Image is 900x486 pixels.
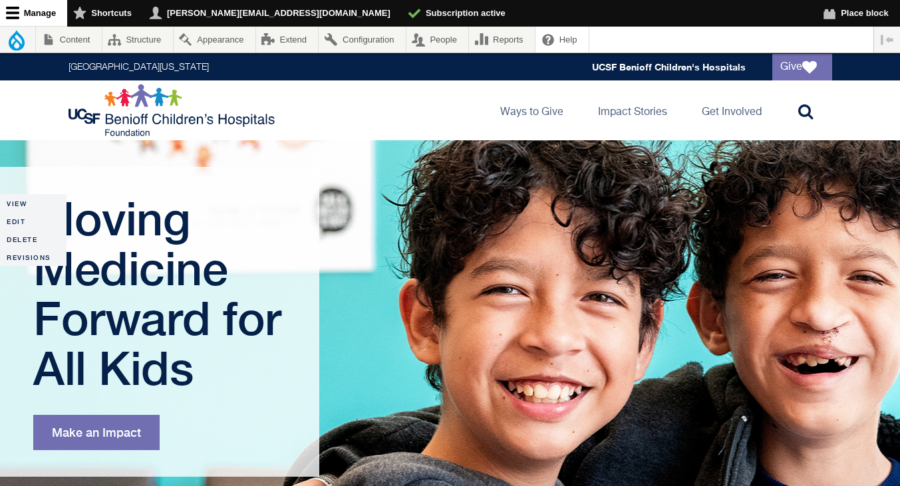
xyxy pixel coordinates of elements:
a: UCSF Benioff Children's Hospitals [592,61,746,72]
a: Extend [256,27,319,53]
a: Help [535,27,589,53]
a: Appearance [174,27,255,53]
a: Make an Impact [33,415,160,450]
a: Give [772,54,832,80]
a: Get Involved [691,80,772,140]
a: Ways to Give [490,80,574,140]
a: [GEOGRAPHIC_DATA][US_STATE] [69,62,209,72]
button: Vertical orientation [874,27,900,53]
a: Impact Stories [587,80,678,140]
a: Content [36,27,102,53]
h1: Moving Medicine Forward for All Kids [33,193,289,393]
img: Logo for UCSF Benioff Children's Hospitals Foundation [69,84,278,137]
a: Structure [102,27,173,53]
a: Reports [469,27,535,53]
a: Configuration [319,27,405,53]
a: People [406,27,469,53]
